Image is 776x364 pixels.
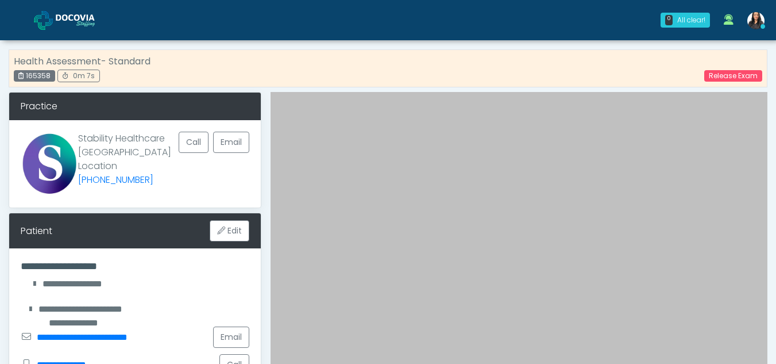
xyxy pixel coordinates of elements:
div: All clear! [677,15,705,25]
a: 0 All clear! [654,8,717,32]
img: Docovia [56,14,113,26]
div: 165358 [14,70,55,82]
a: Email [213,327,249,348]
img: Provider image [21,132,78,196]
a: [PHONE_NUMBER] [78,173,153,186]
strong: Health Assessment- Standard [14,55,150,68]
p: Stability Healthcare [GEOGRAPHIC_DATA] Location [78,132,179,187]
div: 0 [665,15,673,25]
img: Docovia [34,11,53,30]
img: Viral Patel [747,12,765,29]
a: Release Exam [704,70,762,82]
div: Practice [9,93,261,120]
button: Edit [210,220,249,242]
button: Call [179,132,209,153]
a: Docovia [34,1,113,39]
span: 0m 7s [73,71,95,81]
a: Email [213,132,249,153]
div: Patient [21,224,52,238]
